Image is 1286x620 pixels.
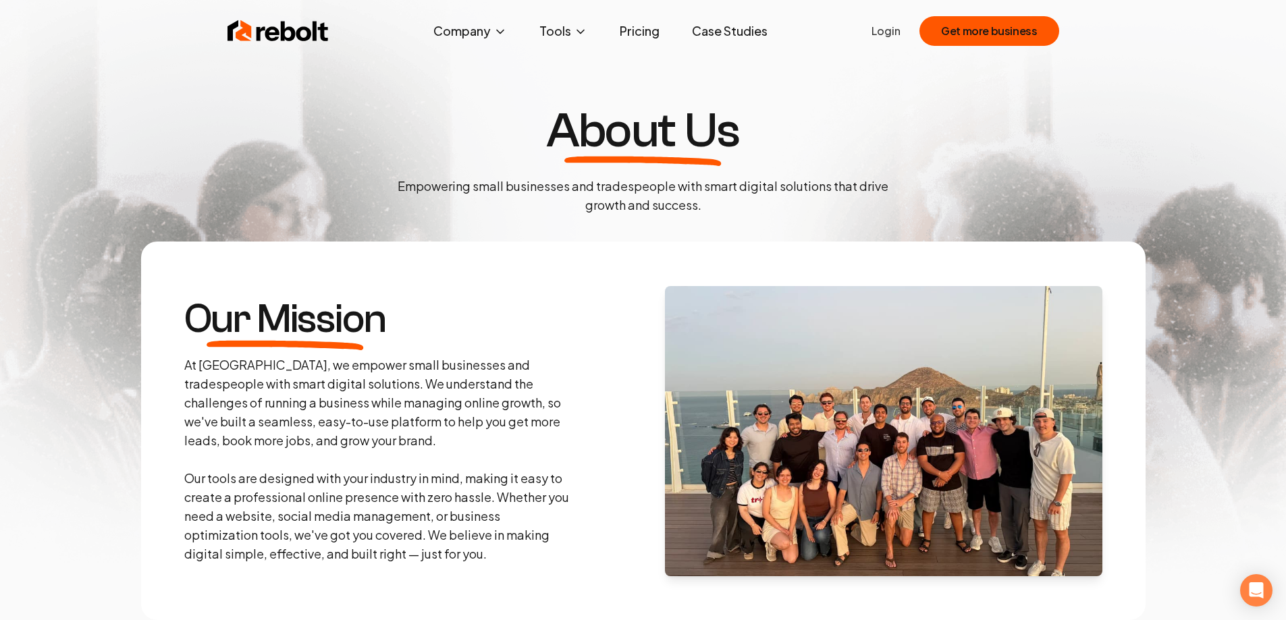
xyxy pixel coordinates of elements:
[423,18,518,45] button: Company
[184,356,573,563] p: At [GEOGRAPHIC_DATA], we empower small businesses and tradespeople with smart digital solutions. ...
[546,107,739,155] h1: About Us
[1240,574,1272,607] div: Open Intercom Messenger
[387,177,900,215] p: Empowering small businesses and tradespeople with smart digital solutions that drive growth and s...
[184,299,386,339] h3: Our Mission
[872,23,901,39] a: Login
[529,18,598,45] button: Tools
[665,286,1102,576] img: About
[919,16,1059,46] button: Get more business
[681,18,778,45] a: Case Studies
[227,18,329,45] img: Rebolt Logo
[609,18,670,45] a: Pricing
